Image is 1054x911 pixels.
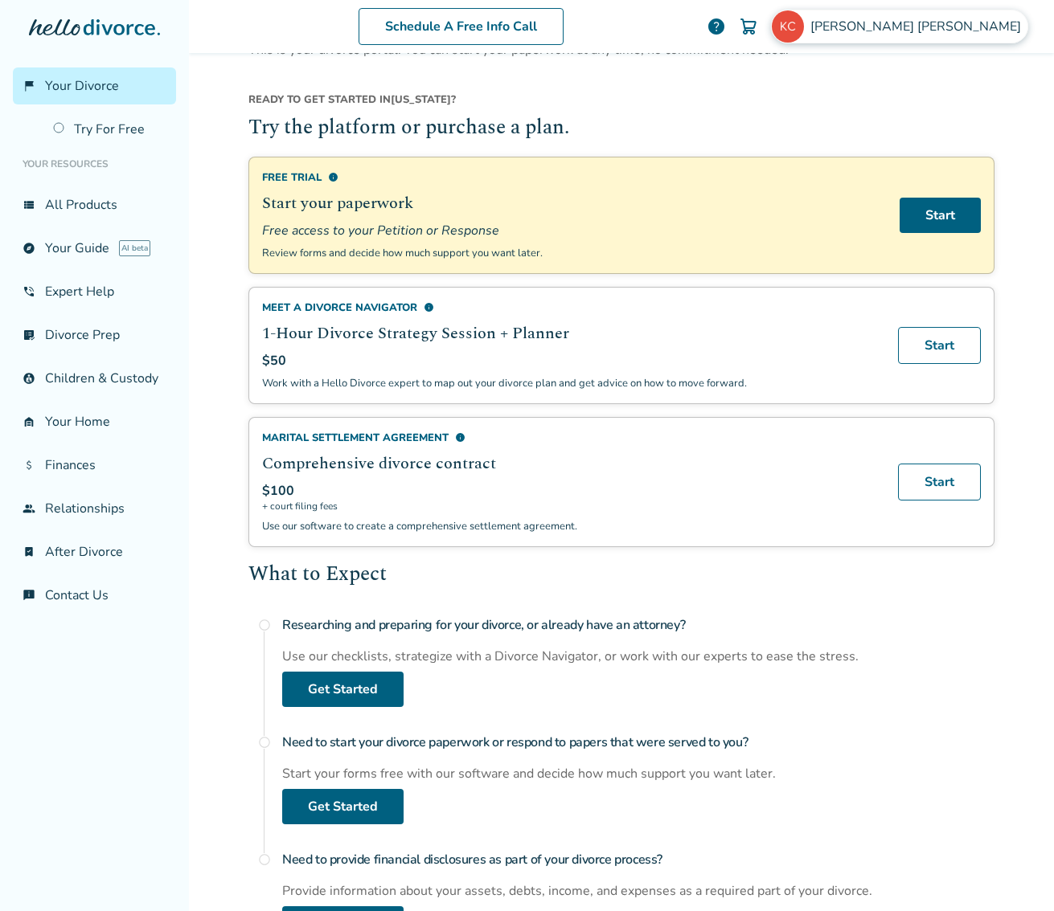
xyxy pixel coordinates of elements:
[262,246,880,260] p: Review forms and decide how much support you want later.
[359,8,564,45] a: Schedule A Free Info Call
[707,17,726,36] a: help
[772,10,804,43] img: kimg.crowder@gmail.com
[248,92,391,107] span: Ready to get started in
[23,80,35,92] span: flag_2
[282,765,995,782] div: Start your forms free with our software and decide how much support you want later.
[898,327,981,364] a: Start
[23,415,35,428] span: garage_home
[262,222,880,239] span: Free access to your Petition or Response
[248,560,995,590] h2: What to Expect
[810,18,1027,35] span: [PERSON_NAME] [PERSON_NAME]
[43,111,176,148] a: Try For Free
[739,17,758,36] img: Cart
[282,672,404,707] a: Get Started
[23,589,35,602] span: chat_info
[262,376,879,390] p: Work with a Hello Divorce expert to map out your divorce plan and get advice on how to move forward.
[23,198,35,211] span: view_list
[282,609,995,641] h4: Researching and preparing for your divorce, or already have an attorney?
[248,92,995,113] div: [US_STATE] ?
[424,302,434,313] span: info
[262,170,880,185] div: Free Trial
[13,577,176,614] a: chat_infoContact Us
[23,502,35,515] span: group
[282,789,404,824] a: Get Started
[282,648,995,665] div: Use our checklists, strategize with a Divorce Navigator, or work with our experts to ease the str...
[262,352,286,370] span: $50
[13,148,176,180] li: Your Resources
[13,403,176,440] a: garage_homeYour Home
[974,834,1054,911] iframe: Chat Widget
[262,451,879,476] h2: Comprehensive divorce contract
[23,285,35,298] span: phone_in_talk
[262,321,879,345] h2: 1-Hour Divorce Strategy Session + Planner
[13,490,176,527] a: groupRelationships
[262,191,880,215] h2: Start your paperwork
[262,519,879,533] p: Use our software to create a comprehensive settlement agreement.
[282,882,995,900] div: Provide information about your assets, debts, income, and expenses as a required part of your div...
[23,545,35,558] span: bookmark_check
[258,853,271,866] span: radio_button_unchecked
[13,67,176,104] a: flag_2Your Divorce
[248,113,995,144] h2: Try the platform or purchase a plan.
[119,240,150,256] span: AI beta
[13,360,176,397] a: account_childChildren & Custody
[328,172,338,182] span: info
[282,726,995,758] h4: Need to start your divorce paperwork or respond to papers that were served to you?
[13,273,176,310] a: phone_in_talkExpert Help
[23,329,35,341] span: list_alt_check
[13,230,176,267] a: exploreYour GuideAI beta
[282,844,995,876] h4: Need to provide financial disclosures as part of your divorce process?
[898,464,981,500] a: Start
[13,317,176,353] a: list_alt_checkDivorce Prep
[13,533,176,570] a: bookmark_checkAfter Divorce
[900,198,981,233] a: Start
[258,619,271,631] span: radio_button_unchecked
[262,300,879,315] div: Meet a divorce navigator
[258,736,271,749] span: radio_button_unchecked
[13,447,176,484] a: attach_moneyFinances
[262,482,294,500] span: $100
[455,432,465,443] span: info
[23,242,35,255] span: explore
[262,431,879,445] div: Marital Settlement Agreement
[13,186,176,223] a: view_listAll Products
[23,372,35,385] span: account_child
[23,459,35,472] span: attach_money
[262,500,879,513] span: + court filing fees
[45,77,119,95] span: Your Divorce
